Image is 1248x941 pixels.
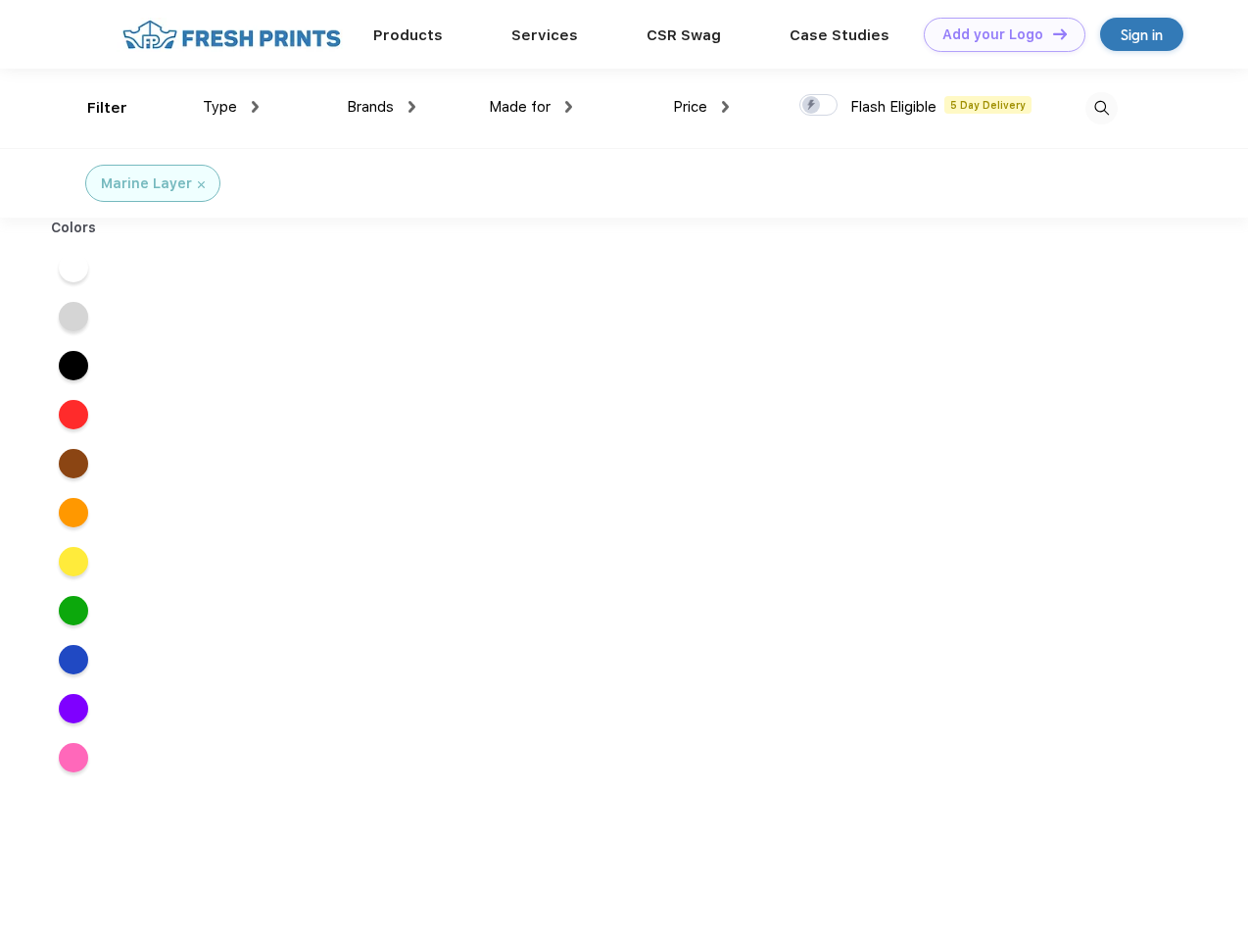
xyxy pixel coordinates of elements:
[203,98,237,116] span: Type
[850,98,936,116] span: Flash Eligible
[489,98,551,116] span: Made for
[408,101,415,113] img: dropdown.png
[1053,28,1067,39] img: DT
[117,18,347,52] img: fo%20logo%202.webp
[565,101,572,113] img: dropdown.png
[1085,92,1118,124] img: desktop_search.svg
[722,101,729,113] img: dropdown.png
[647,26,721,44] a: CSR Swag
[1100,18,1183,51] a: Sign in
[511,26,578,44] a: Services
[347,98,394,116] span: Brands
[36,218,112,238] div: Colors
[673,98,707,116] span: Price
[944,96,1032,114] span: 5 Day Delivery
[87,97,127,120] div: Filter
[101,173,192,194] div: Marine Layer
[1121,24,1163,46] div: Sign in
[198,181,205,188] img: filter_cancel.svg
[252,101,259,113] img: dropdown.png
[373,26,443,44] a: Products
[942,26,1043,43] div: Add your Logo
